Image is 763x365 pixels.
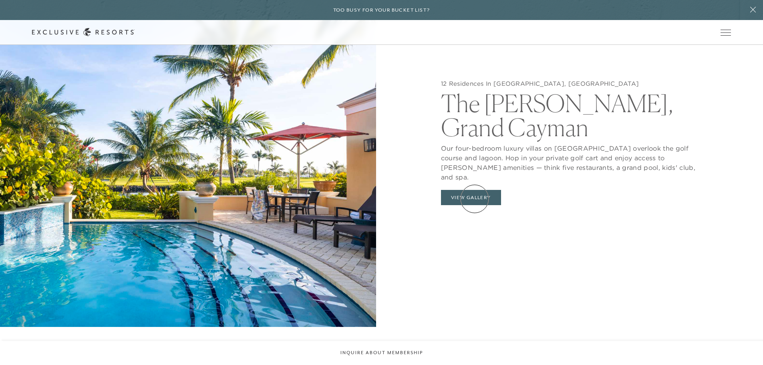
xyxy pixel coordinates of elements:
[721,30,731,35] button: Open navigation
[441,80,709,88] h5: 12 Residences In [GEOGRAPHIC_DATA], [GEOGRAPHIC_DATA]
[333,6,430,14] h6: Too busy for your bucket list?
[441,87,709,139] h2: The [PERSON_NAME], Grand Cayman
[441,190,501,205] button: View Gallery
[441,139,709,182] p: Our four-bedroom luxury villas on [GEOGRAPHIC_DATA] overlook the golf course and lagoon. Hop in y...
